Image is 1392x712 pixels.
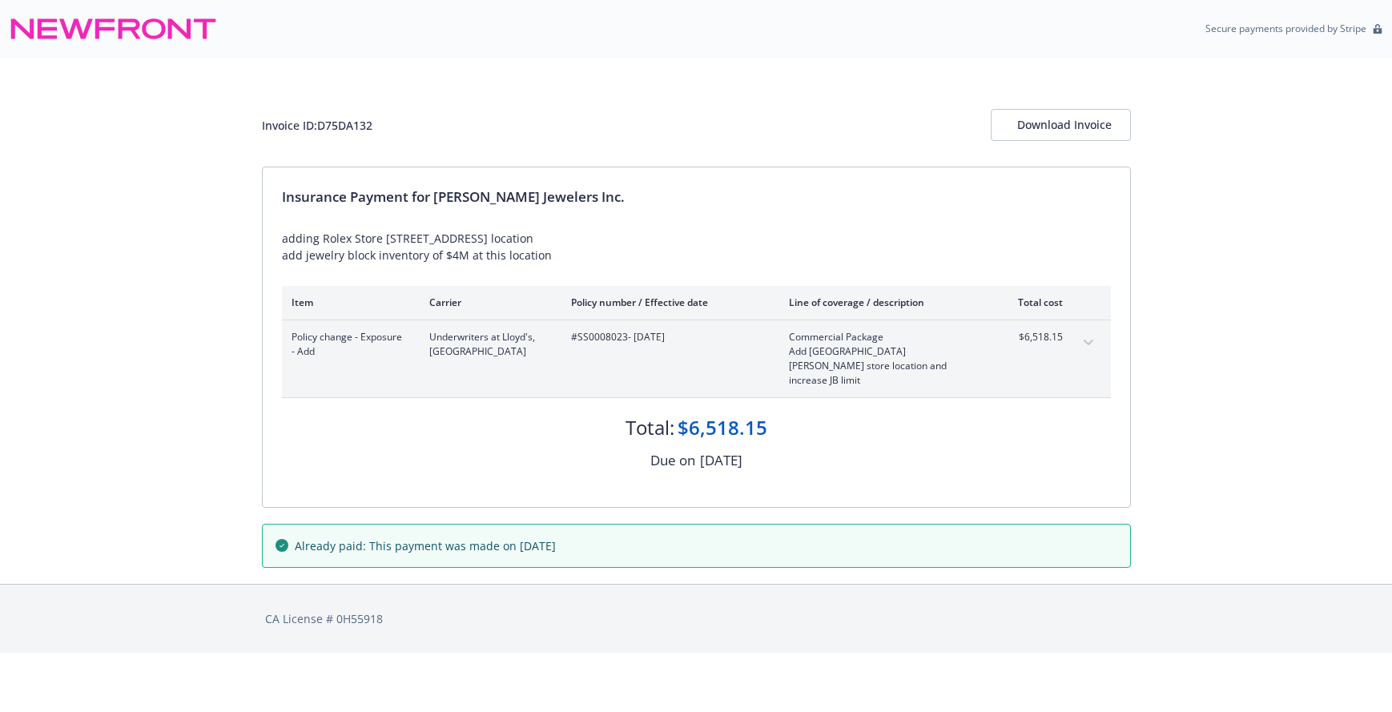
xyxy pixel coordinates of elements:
[789,330,977,344] span: Commercial Package
[282,230,1111,263] div: adding Rolex Store [STREET_ADDRESS] location add jewelry block inventory of $4M at this location
[700,450,742,471] div: [DATE]
[295,537,556,554] span: Already paid: This payment was made on [DATE]
[789,344,977,388] span: Add [GEOGRAPHIC_DATA][PERSON_NAME] store location and increase JB limit
[789,330,977,388] span: Commercial PackageAdd [GEOGRAPHIC_DATA][PERSON_NAME] store location and increase JB limit
[1003,330,1063,344] span: $6,518.15
[571,330,763,344] span: #SS0008023 - [DATE]
[429,330,545,359] span: Underwriters at Lloyd's, [GEOGRAPHIC_DATA]
[282,320,1111,397] div: Policy change - Exposure - AddUnderwriters at Lloyd's, [GEOGRAPHIC_DATA]#SS0008023- [DATE]Commerc...
[650,450,695,471] div: Due on
[1017,110,1104,140] div: Download Invoice
[1003,296,1063,309] div: Total cost
[626,414,674,441] div: Total:
[991,109,1131,141] button: Download Invoice
[789,296,977,309] div: Line of coverage / description
[678,414,767,441] div: $6,518.15
[292,330,404,359] span: Policy change - Exposure - Add
[1076,330,1101,356] button: expand content
[292,296,404,309] div: Item
[282,187,1111,207] div: Insurance Payment for [PERSON_NAME] Jewelers Inc.
[571,296,763,309] div: Policy number / Effective date
[1205,22,1366,35] p: Secure payments provided by Stripe
[265,610,1128,627] div: CA License # 0H55918
[429,296,545,309] div: Carrier
[262,117,372,134] div: Invoice ID: D75DA132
